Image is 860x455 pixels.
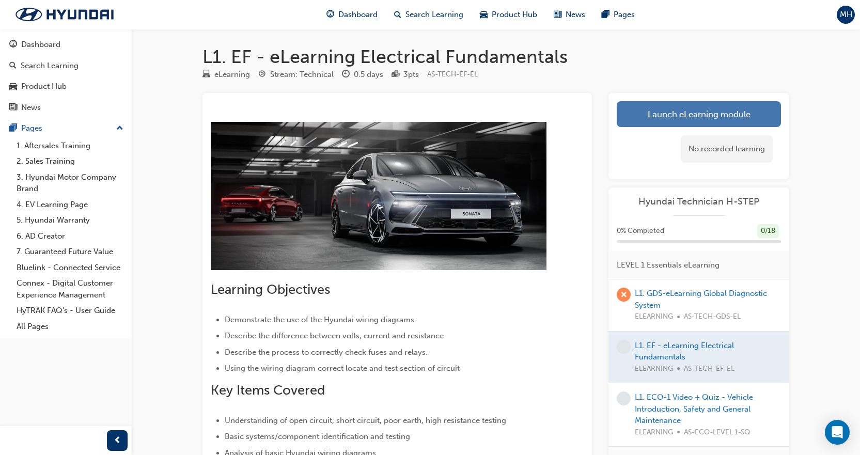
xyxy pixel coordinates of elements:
a: 7. Guaranteed Future Value [12,244,128,260]
span: target-icon [258,70,266,80]
span: AS-ECO-LEVEL 1-SQ [684,427,750,438]
a: Bluelink - Connected Service [12,260,128,276]
div: News [21,102,41,114]
div: No recorded learning [681,135,773,163]
span: learningRecordVerb_NONE-icon [617,391,631,405]
div: Stream: Technical [270,69,334,81]
span: Dashboard [338,9,378,21]
span: prev-icon [114,434,121,447]
span: clock-icon [342,70,350,80]
a: Search Learning [4,56,128,75]
span: Describe the process to correctly check fuses and relays. [225,348,428,357]
div: 3 pts [403,69,419,81]
a: News [4,98,128,117]
span: podium-icon [392,70,399,80]
a: L1. GDS-eLearning Global Diagnostic System [635,289,767,310]
button: Pages [4,119,128,138]
a: 4. EV Learning Page [12,197,128,213]
a: guage-iconDashboard [318,4,386,25]
div: Pages [21,122,42,134]
div: Type [202,68,250,81]
span: news-icon [554,8,561,21]
a: car-iconProduct Hub [472,4,545,25]
span: 0 % Completed [617,225,664,237]
button: DashboardSearch LearningProduct HubNews [4,33,128,119]
a: All Pages [12,319,128,335]
span: Demonstrate the use of the Hyundai wiring diagrams. [225,315,416,324]
a: pages-iconPages [593,4,643,25]
span: guage-icon [9,40,17,50]
span: learningRecordVerb_FAIL-icon [617,288,631,302]
a: Dashboard [4,35,128,54]
div: Dashboard [21,39,60,51]
a: 3. Hyundai Motor Company Brand [12,169,128,197]
a: 5. Hyundai Warranty [12,212,128,228]
span: search-icon [9,61,17,71]
button: MH [837,6,855,24]
a: 2. Sales Training [12,153,128,169]
span: Describe the difference between volts, current and resistance. [225,331,446,340]
span: Understanding of open circuit, short circuit, poor earth, high resistance testing [225,416,506,425]
a: Connex - Digital Customer Experience Management [12,275,128,303]
span: MH [840,9,852,21]
span: learningResourceType_ELEARNING-icon [202,70,210,80]
div: Points [392,68,419,81]
span: Basic systems/component identification and testing [225,432,410,441]
span: news-icon [9,103,17,113]
span: News [566,9,585,21]
a: Launch eLearning module [617,101,781,127]
span: guage-icon [326,8,334,21]
span: car-icon [9,82,17,91]
span: search-icon [394,8,401,21]
img: Trak [5,4,124,25]
span: pages-icon [602,8,609,21]
span: up-icon [116,122,123,135]
span: AS-TECH-GDS-EL [684,311,741,323]
span: learningRecordVerb_NONE-icon [617,340,631,354]
span: ELEARNING [635,311,673,323]
a: HyTRAK FAQ's - User Guide [12,303,128,319]
a: news-iconNews [545,4,593,25]
span: Pages [614,9,635,21]
div: Product Hub [21,81,67,92]
a: Product Hub [4,77,128,96]
h1: L1. EF - eLearning Electrical Fundamentals [202,45,789,68]
div: Stream [258,68,334,81]
span: ELEARNING [635,427,673,438]
span: Product Hub [492,9,537,21]
a: 1. Aftersales Training [12,138,128,154]
div: 0 / 18 [757,224,779,238]
a: L1. ECO-1 Video + Quiz - Vehicle Introduction, Safety and General Maintenance [635,393,753,425]
span: car-icon [480,8,488,21]
span: Learning Objectives [211,281,330,297]
div: Open Intercom Messenger [825,420,850,445]
span: Learning resource code [427,70,478,79]
span: Key Items Covered [211,382,325,398]
a: 6. AD Creator [12,228,128,244]
span: Using the wiring diagram correct locate and test section of circuit [225,364,460,373]
div: Duration [342,68,383,81]
span: LEVEL 1 Essentials eLearning [617,259,720,271]
div: 0.5 days [354,69,383,81]
a: search-iconSearch Learning [386,4,472,25]
a: Hyundai Technician H-STEP [617,196,781,208]
div: eLearning [214,69,250,81]
span: pages-icon [9,124,17,133]
div: Search Learning [21,60,79,72]
span: Search Learning [405,9,463,21]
